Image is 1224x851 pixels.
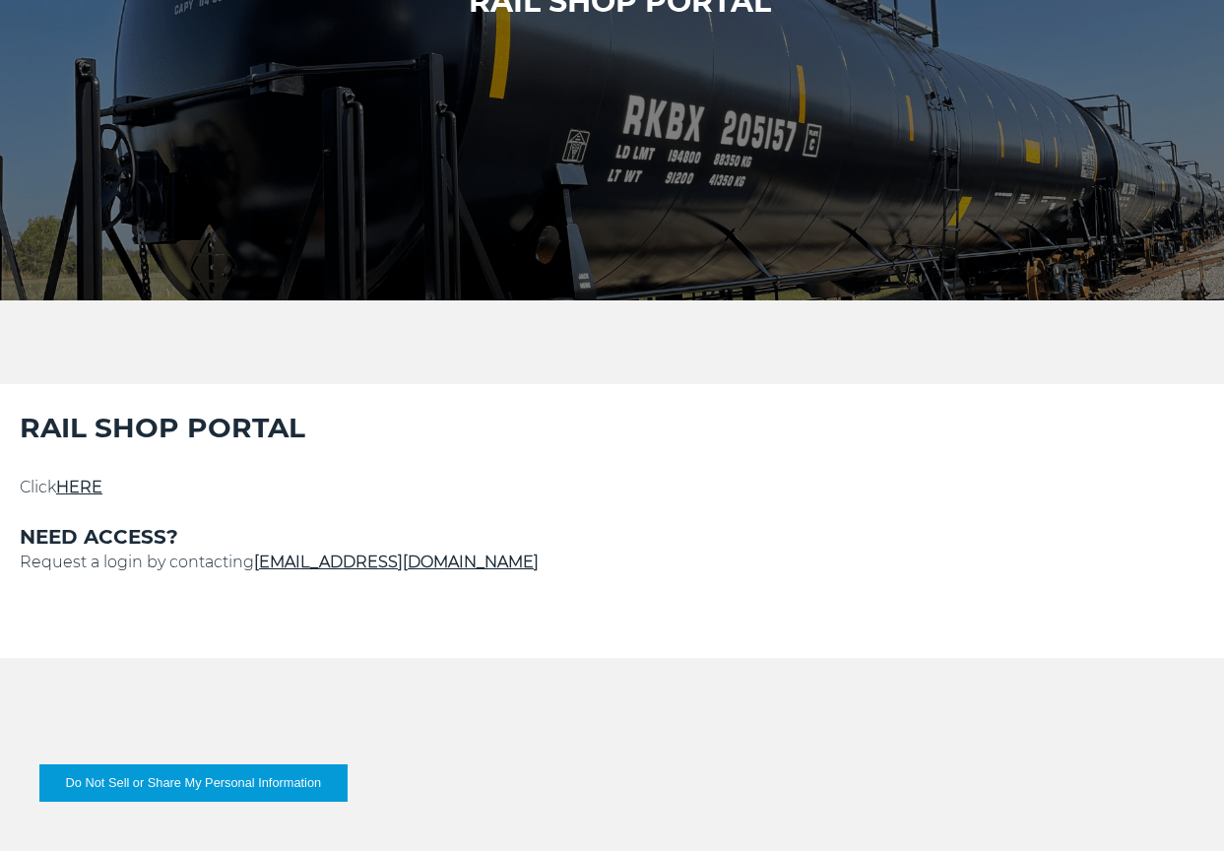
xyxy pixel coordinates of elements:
[1126,756,1224,851] iframe: Chat Widget
[20,409,1204,446] h2: RAIL SHOP PORTAL
[20,523,1204,551] h3: NEED ACCESS?
[56,478,102,496] a: HERE
[254,553,539,571] a: [EMAIL_ADDRESS][DOMAIN_NAME]
[20,476,1204,499] p: Click
[39,764,348,802] button: Do Not Sell or Share My Personal Information
[20,551,1204,574] p: Request a login by contacting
